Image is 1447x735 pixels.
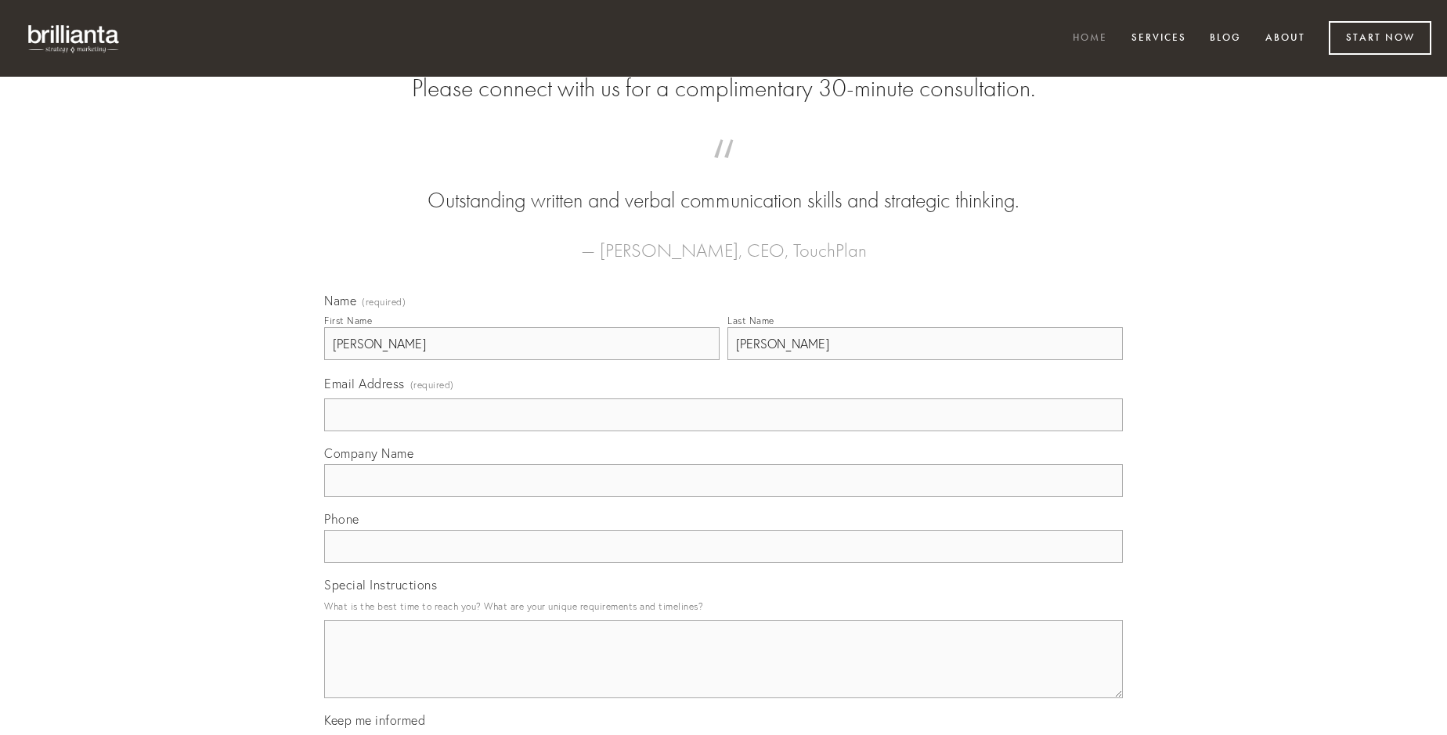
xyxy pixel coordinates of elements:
[1255,26,1315,52] a: About
[324,74,1123,103] h2: Please connect with us for a complimentary 30-minute consultation.
[324,596,1123,617] p: What is the best time to reach you? What are your unique requirements and timelines?
[324,712,425,728] span: Keep me informed
[324,315,372,326] div: First Name
[324,511,359,527] span: Phone
[16,16,133,61] img: brillianta - research, strategy, marketing
[1200,26,1251,52] a: Blog
[324,293,356,308] span: Name
[349,216,1098,266] figcaption: — [PERSON_NAME], CEO, TouchPlan
[362,297,406,307] span: (required)
[324,577,437,593] span: Special Instructions
[727,315,774,326] div: Last Name
[1329,21,1431,55] a: Start Now
[349,155,1098,216] blockquote: Outstanding written and verbal communication skills and strategic thinking.
[1063,26,1117,52] a: Home
[410,374,454,395] span: (required)
[1121,26,1196,52] a: Services
[349,155,1098,186] span: “
[324,445,413,461] span: Company Name
[324,376,405,391] span: Email Address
